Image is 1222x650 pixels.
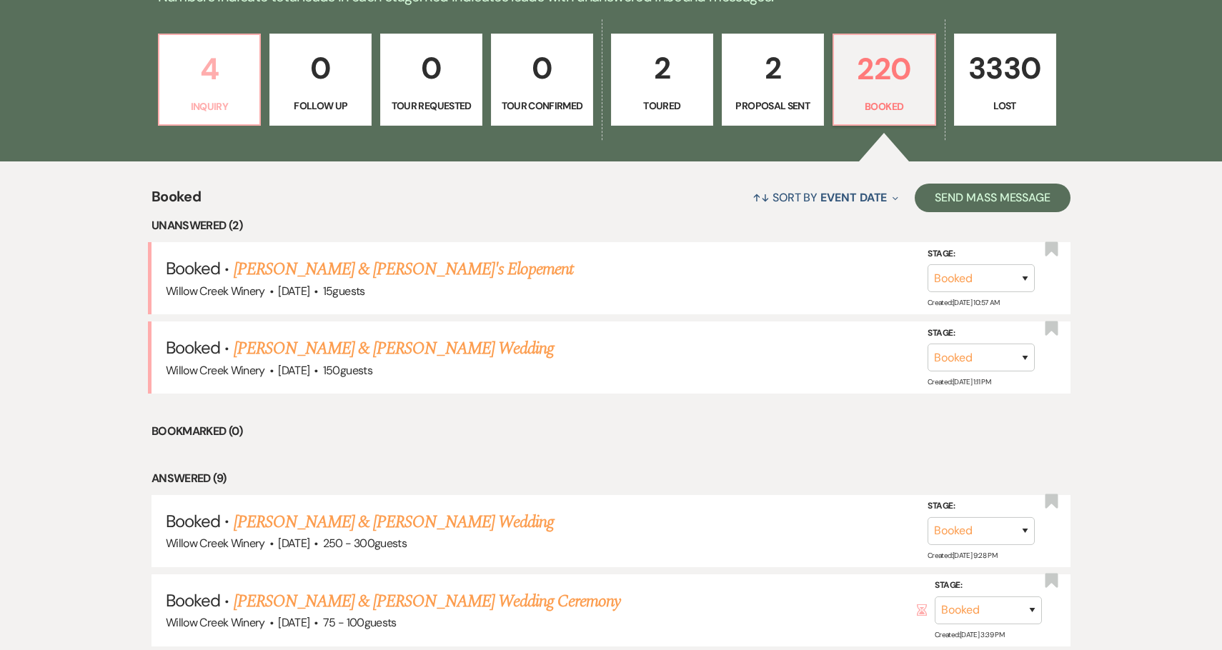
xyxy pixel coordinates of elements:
p: 2 [620,44,704,92]
p: Booked [843,99,926,114]
a: 2Toured [611,34,713,126]
span: 150 guests [323,363,372,378]
a: [PERSON_NAME] & [PERSON_NAME] Wedding [234,509,554,535]
p: 4 [168,45,252,93]
p: 0 [500,44,584,92]
label: Stage: [928,499,1035,514]
a: 3330Lost [954,34,1056,126]
span: [DATE] [278,536,309,551]
label: Stage: [928,246,1035,261]
span: Willow Creek Winery [166,363,265,378]
a: 0Tour Confirmed [491,34,593,126]
span: Willow Creek Winery [166,615,265,630]
li: Unanswered (2) [151,216,1071,235]
span: [DATE] [278,363,309,378]
span: Booked [166,589,220,611]
span: Created: [DATE] 10:57 AM [928,298,999,307]
p: Follow Up [279,98,362,114]
span: [DATE] [278,615,309,630]
a: 220Booked [833,34,936,126]
a: 4Inquiry [158,34,262,126]
a: 0Tour Requested [380,34,482,126]
span: Booked [166,510,220,532]
span: Event Date [820,190,887,205]
a: 0Follow Up [269,34,372,126]
a: 2Proposal Sent [722,34,824,126]
span: [DATE] [278,284,309,299]
a: [PERSON_NAME] & [PERSON_NAME] Wedding [234,336,554,361]
p: Proposal Sent [731,98,815,114]
span: Created: [DATE] 9:28 PM [928,551,997,560]
p: 2 [731,44,815,92]
span: 250 - 300 guests [323,536,407,551]
span: 75 - 100 guests [323,615,397,630]
p: Toured [620,98,704,114]
span: Booked [166,257,220,279]
p: Lost [963,98,1047,114]
p: 3330 [963,44,1047,92]
span: Booked [151,186,201,216]
button: Send Mass Message [915,184,1071,212]
label: Stage: [935,578,1042,594]
span: 15 guests [323,284,365,299]
span: ↑↓ [752,190,770,205]
p: 0 [279,44,362,92]
a: [PERSON_NAME] & [PERSON_NAME]'s Elopement [234,256,574,282]
button: Sort By Event Date [747,179,904,216]
a: [PERSON_NAME] & [PERSON_NAME] Wedding Ceremony [234,589,621,614]
label: Stage: [928,326,1035,341]
p: 220 [843,45,926,93]
p: Tour Requested [389,98,473,114]
p: Inquiry [168,99,252,114]
span: Created: [DATE] 3:39 PM [935,630,1004,639]
span: Willow Creek Winery [166,536,265,551]
p: Tour Confirmed [500,98,584,114]
span: Willow Creek Winery [166,284,265,299]
p: 0 [389,44,473,92]
span: Created: [DATE] 1:11 PM [928,377,990,386]
span: Booked [166,336,220,359]
li: Bookmarked (0) [151,422,1071,441]
li: Answered (9) [151,469,1071,488]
